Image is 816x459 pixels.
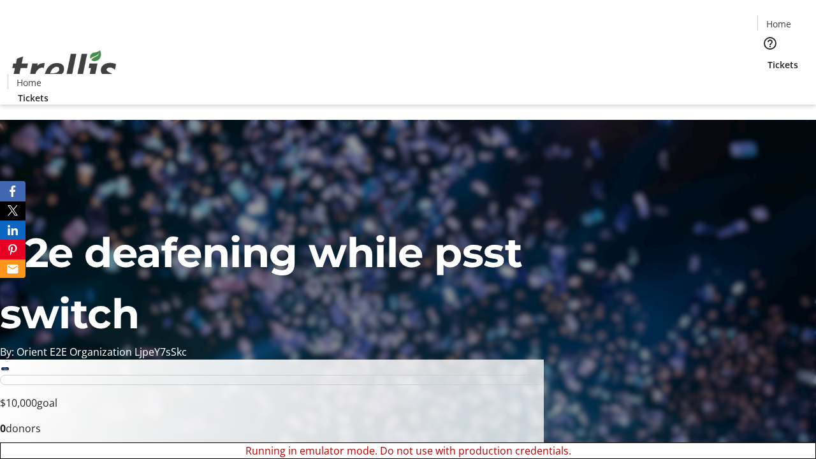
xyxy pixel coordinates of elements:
[758,17,799,31] a: Home
[766,17,791,31] span: Home
[8,76,49,89] a: Home
[757,71,783,97] button: Cart
[8,36,121,100] img: Orient E2E Organization LjpeY7sSkc's Logo
[768,58,798,71] span: Tickets
[757,58,808,71] a: Tickets
[757,31,783,56] button: Help
[17,76,41,89] span: Home
[8,91,59,105] a: Tickets
[18,91,48,105] span: Tickets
